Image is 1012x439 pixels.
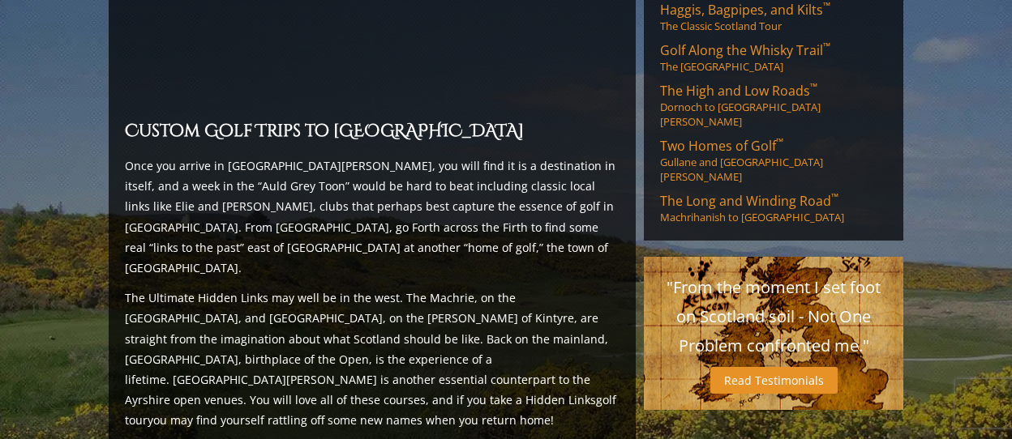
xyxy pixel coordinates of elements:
h2: Custom Golf Trips to [GEOGRAPHIC_DATA] [125,118,620,146]
a: Golf Along the Whisky Trail™The [GEOGRAPHIC_DATA] [660,41,887,74]
p: Once you arrive in [GEOGRAPHIC_DATA][PERSON_NAME], you will find it is a destination in itself, a... [125,156,620,278]
sup: ™ [810,80,817,94]
span: Two Homes of Golf [660,137,783,155]
sup: ™ [776,135,783,149]
a: Haggis, Bagpipes, and Kilts™The Classic Scotland Tour [660,1,887,33]
a: Read Testimonials [710,367,838,394]
span: Golf Along the Whisky Trail [660,41,830,59]
a: The Long and Winding Road™Machrihanish to [GEOGRAPHIC_DATA] [660,192,887,224]
span: Haggis, Bagpipes, and Kilts [660,1,830,19]
span: The High and Low Roads [660,82,817,100]
a: Two Homes of Golf™Gullane and [GEOGRAPHIC_DATA][PERSON_NAME] [660,137,887,184]
sup: ™ [831,190,838,204]
span: The Long and Winding Road [660,192,838,210]
sup: ™ [823,40,830,53]
p: "From the moment I set foot on Scotland soil - Not One Problem confronted me." [660,273,887,360]
p: The Ultimate Hidden Links may well be in the west. The Machrie, on the [GEOGRAPHIC_DATA], and [GE... [125,288,620,430]
a: The High and Low Roads™Dornoch to [GEOGRAPHIC_DATA][PERSON_NAME] [660,82,887,129]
